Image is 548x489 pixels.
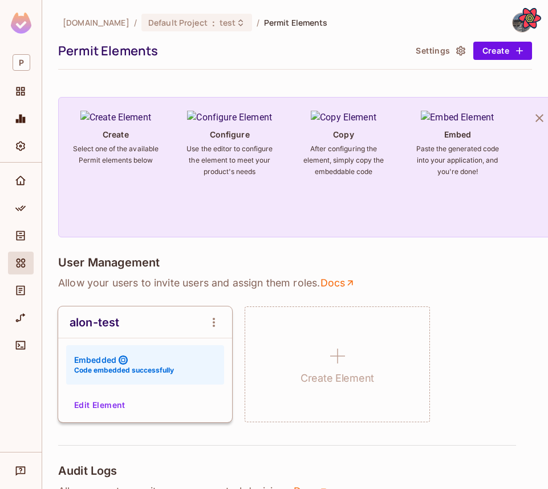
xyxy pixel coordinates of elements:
[212,18,216,27] span: :
[70,316,119,329] div: alon-test
[58,464,117,478] h4: Audit Logs
[8,252,34,274] div: Elements
[70,396,130,414] button: Edit Element
[80,111,151,124] img: Create Element
[444,129,472,140] h4: Embed
[414,143,501,177] h6: Paste the generated code into your application, and you're done!
[264,17,328,28] span: Permit Elements
[8,169,34,192] div: Home
[8,107,34,130] div: Monitoring
[411,42,468,60] button: Settings
[311,111,376,124] img: Copy Element
[148,17,208,28] span: Default Project
[210,129,250,140] h4: Configure
[187,111,272,124] img: Configure Element
[202,311,225,334] button: open Menu
[473,42,532,60] button: Create
[301,370,374,387] h1: Create Element
[8,135,34,157] div: Settings
[58,256,160,269] h4: User Management
[220,17,236,28] span: test
[134,17,137,28] li: /
[257,17,259,28] li: /
[103,129,129,140] h4: Create
[186,143,273,177] h6: Use the editor to configure the element to meet your product's needs
[13,54,30,71] span: P
[8,224,34,247] div: Directory
[74,365,174,375] h6: Code embedded successfully
[58,42,405,59] div: Permit Elements
[8,50,34,75] div: Workspace: permit.io
[8,306,34,329] div: URL Mapping
[8,80,34,103] div: Projects
[421,111,494,124] img: Embed Element
[518,7,541,30] button: Open React Query Devtools
[8,334,34,357] div: Connect
[72,143,159,166] h6: Select one of the available Permit elements below
[74,354,116,365] h4: Embedded
[8,459,34,482] div: Help & Updates
[63,17,129,28] span: the active workspace
[11,13,31,34] img: SReyMgAAAABJRU5ErkJggg==
[333,129,354,140] h4: Copy
[8,279,34,302] div: Audit Log
[58,276,532,290] p: Allow your users to invite users and assign them roles .
[513,13,531,32] img: Alon Boshi
[300,143,387,177] h6: After configuring the element, simply copy the embeddable code
[320,276,356,290] a: Docs
[8,197,34,220] div: Policy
